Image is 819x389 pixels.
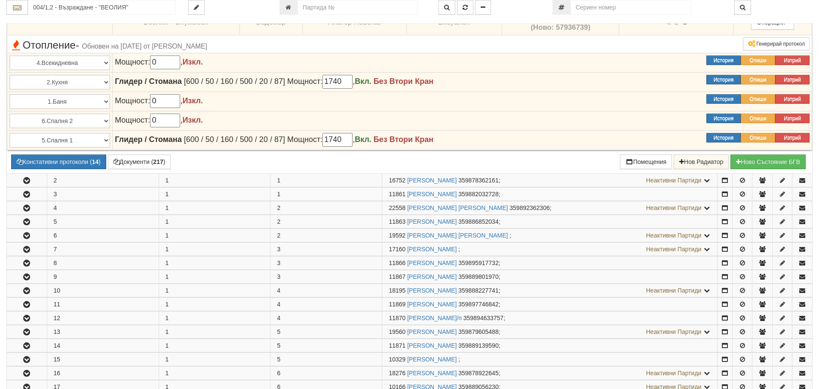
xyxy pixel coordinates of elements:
td: ; [382,298,718,311]
span: Партида № [389,204,405,211]
span: Неактивни Партиди [646,204,702,211]
td: 1 [159,201,270,215]
td: 1 [159,312,270,325]
td: 15 [47,353,159,366]
b: Изкл. [182,116,203,124]
a: [PERSON_NAME] [407,259,457,266]
td: ; [382,284,718,297]
span: Неактивни Партиди [646,232,702,239]
span: Партида № [389,191,405,198]
td: 14 [47,339,159,352]
span: Неактивни Партиди [646,177,702,184]
span: 359897746842 [458,301,498,308]
span: 359888227741 [458,287,498,294]
button: Опиши [741,56,775,65]
span: 359878922645 [458,370,498,377]
a: [PERSON_NAME] [407,191,457,198]
a: [PERSON_NAME]/п [407,315,462,321]
td: 7 [47,243,159,256]
span: Партида № [389,287,405,294]
td: 16 [47,367,159,380]
td: 1 [159,367,270,380]
span: Партида № [389,328,405,335]
td: ; [382,339,718,352]
td: 9 [47,270,159,284]
td: 6 [47,229,159,242]
button: Помещения [620,154,672,169]
button: Изтрий [775,56,810,65]
span: Партида № [389,232,405,239]
b: 14 [92,158,99,165]
button: История [706,56,741,65]
span: [600 / 50 / 160 / 500 / 20 / 87] [184,77,285,86]
td: ; [382,270,718,284]
span: [600 / 50 / 160 / 500 / 20 / 87] [184,135,285,144]
span: Неактивни Партиди [646,287,702,294]
td: ; [382,325,718,339]
span: 359892362306 [509,204,549,211]
span: Партида № [389,301,405,308]
span: Мощност: , [115,58,203,66]
td: 1 [159,215,270,228]
span: 1 [277,191,280,198]
td: 1 [159,353,270,366]
span: 359894633757 [463,315,503,321]
a: [PERSON_NAME] [407,246,457,253]
a: [PERSON_NAME] [407,177,457,184]
button: Генерирай протокол [743,37,810,50]
span: Партида № [389,315,405,321]
span: Неактивни Партиди [646,246,702,253]
button: Изтрий [775,114,810,123]
button: История [706,75,741,84]
span: 3 [277,273,280,280]
span: 4 [277,315,280,321]
span: 6 [277,370,280,377]
td: 2 [47,174,159,187]
span: 359886852034 [458,218,498,225]
td: ; [382,188,718,201]
td: 3 [47,188,159,201]
span: Мощност: , [115,96,203,105]
td: 1 [159,284,270,297]
td: 1 [159,174,270,187]
span: Партида № [389,218,405,225]
span: 5 [277,356,280,363]
span: Партида № [389,342,405,349]
td: ; [382,367,718,380]
td: 1 [159,229,270,242]
td: 12 [47,312,159,325]
span: Партида № [389,273,405,280]
td: ; [382,256,718,270]
span: Неактивни Партиди [646,370,702,377]
span: - [76,39,79,51]
button: Опиши [741,94,775,104]
td: 1 [159,325,270,339]
span: Веолия - Служебен [144,18,209,26]
span: Мощност: , [287,77,374,86]
td: 1 [159,243,270,256]
span: Партида № [389,356,405,363]
a: [PERSON_NAME] [407,370,457,377]
button: Констативни протоколи (14) [11,154,106,169]
td: 1 [159,270,270,284]
button: Нов Радиатор [674,154,729,169]
a: [PERSON_NAME] [407,218,457,225]
button: Документи (217) [108,154,171,169]
b: (Ново: 57936739) [531,23,590,31]
span: Мощност: , [115,116,203,124]
strong: Глидер / Стомана [115,77,182,86]
td: ; [382,229,718,242]
td: ; [382,174,718,187]
span: Мощност: , [287,135,374,144]
button: История [706,114,741,123]
td: 1 [159,256,270,270]
b: Изкл. [182,96,203,105]
button: История [706,94,741,104]
td: ; [382,201,718,215]
span: 4 [277,287,280,294]
span: 359879605488 [458,328,498,335]
td: 1 [159,339,270,352]
span: 359895917732 [458,259,498,266]
span: 359889801970 [458,273,498,280]
span: 3 [277,259,280,266]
